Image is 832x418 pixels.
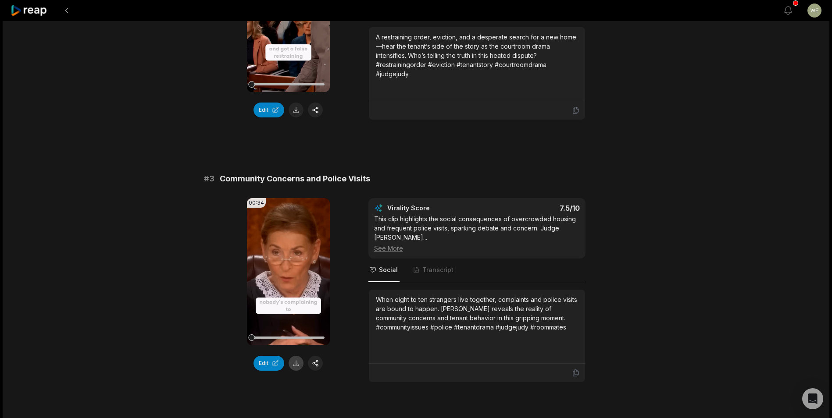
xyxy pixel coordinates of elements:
[368,259,586,282] nav: Tabs
[376,32,578,78] div: A restraining order, eviction, and a desperate search for a new home—hear the tenant’s side of th...
[204,173,214,185] span: # 3
[379,266,398,274] span: Social
[376,295,578,332] div: When eight to ten strangers live together, complaints and police visits are bound to happen. [PER...
[254,103,284,117] button: Edit
[374,214,580,253] div: This clip highlights the social consequences of overcrowded housing and frequent police visits, s...
[220,173,370,185] span: Community Concerns and Police Visits
[422,266,453,274] span: Transcript
[486,204,580,213] div: 7.5 /10
[374,244,580,253] div: See More
[247,198,330,345] video: Your browser does not support mp4 format.
[254,356,284,371] button: Edit
[802,388,823,409] div: Open Intercom Messenger
[387,204,482,213] div: Virality Score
